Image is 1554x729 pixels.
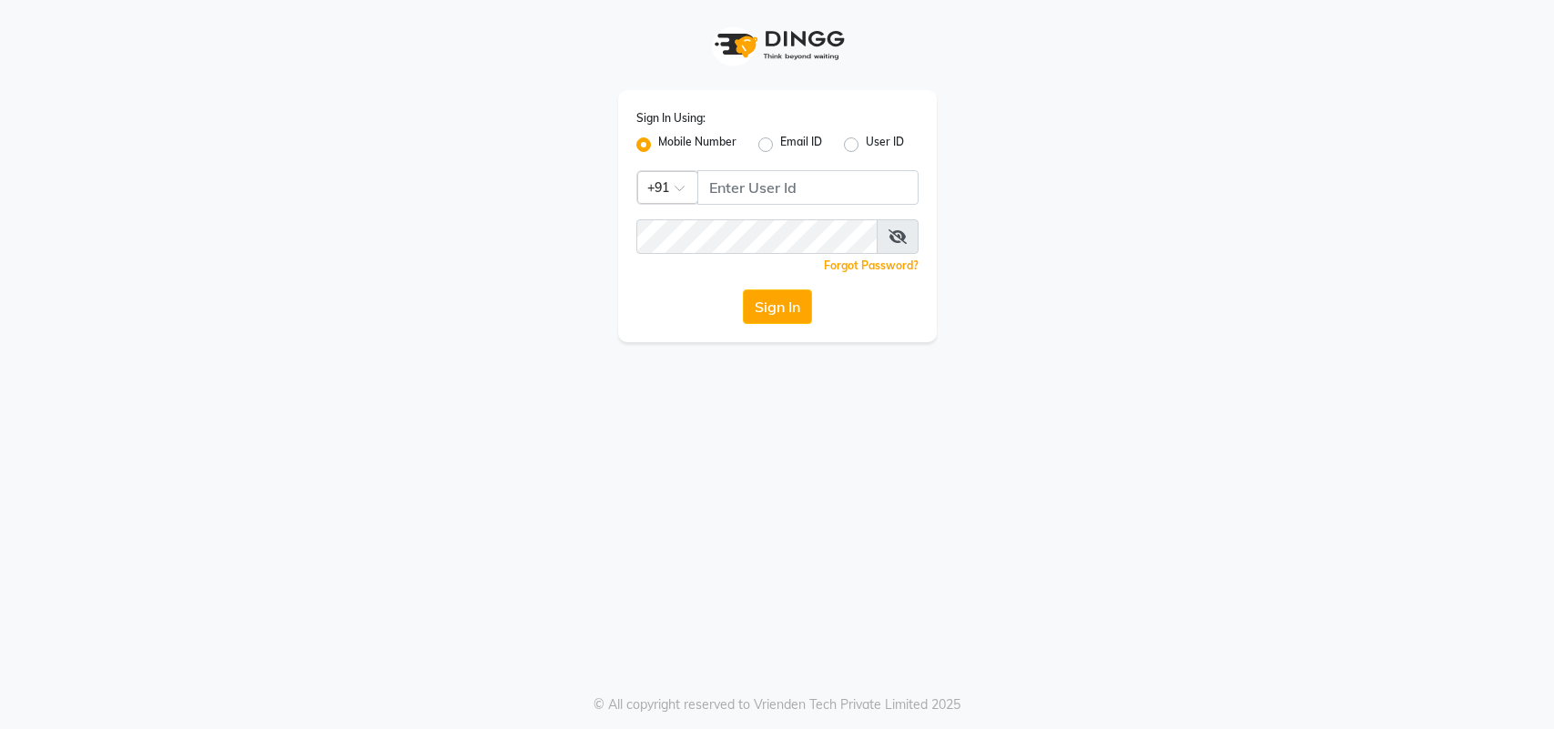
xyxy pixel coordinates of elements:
[697,170,919,205] input: Username
[824,258,919,272] a: Forgot Password?
[866,134,904,156] label: User ID
[780,134,822,156] label: Email ID
[658,134,736,156] label: Mobile Number
[705,18,850,72] img: logo1.svg
[636,110,706,127] label: Sign In Using:
[743,289,812,324] button: Sign In
[636,219,878,254] input: Username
